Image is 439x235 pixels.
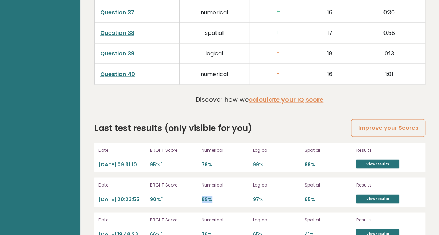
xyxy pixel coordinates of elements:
[100,8,134,16] a: Question 37
[356,147,421,153] p: Results
[353,64,425,84] td: 1:01
[98,161,146,168] p: [DATE] 09:31:10
[307,64,353,84] td: 16
[253,182,300,188] p: Logical
[202,161,249,168] p: 76%
[253,147,300,153] p: Logical
[100,29,134,37] a: Question 38
[150,161,197,168] p: 95%
[351,119,425,137] a: Improve your Scores
[305,217,352,223] p: Spatial
[253,196,300,203] p: 97%
[100,70,135,78] a: Question 40
[253,161,300,168] p: 99%
[253,217,300,223] p: Logical
[255,8,301,16] h3: +
[249,95,323,104] a: calculate your IQ score
[98,196,146,203] p: [DATE] 20:23:55
[180,2,249,23] td: numerical
[202,147,249,153] p: Numerical
[150,196,197,203] p: 90%
[353,2,425,23] td: 0:30
[356,159,399,168] a: View results
[356,217,421,223] p: Results
[356,194,399,203] a: View results
[353,43,425,64] td: 0:13
[305,182,352,188] p: Spatial
[100,50,134,58] a: Question 39
[305,161,352,168] p: 99%
[98,182,146,188] p: Date
[180,64,249,84] td: numerical
[255,29,301,36] h3: +
[356,182,421,188] p: Results
[307,43,353,64] td: 18
[305,147,352,153] p: Spatial
[255,50,301,57] h3: -
[202,217,249,223] p: Numerical
[202,182,249,188] p: Numerical
[353,23,425,43] td: 0:58
[98,147,146,153] p: Date
[305,196,352,203] p: 65%
[196,95,323,104] p: Discover how we
[94,122,252,134] h2: Last test results (only visible for you)
[98,217,146,223] p: Date
[307,23,353,43] td: 17
[255,70,301,77] h3: -
[180,43,249,64] td: logical
[202,196,249,203] p: 89%
[150,182,197,188] p: BRGHT Score
[307,2,353,23] td: 16
[150,217,197,223] p: BRGHT Score
[180,23,249,43] td: spatial
[150,147,197,153] p: BRGHT Score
